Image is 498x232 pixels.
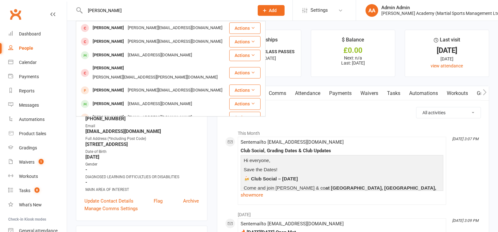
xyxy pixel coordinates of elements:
[8,169,67,184] a: Workouts
[126,23,224,33] div: [PERSON_NAME][EMAIL_ADDRESS][DOMAIN_NAME]
[85,136,199,142] div: Full Address (*Including Post Code)
[244,185,436,198] span: at [GEOGRAPHIC_DATA], [GEOGRAPHIC_DATA], from 7pm onwards
[452,137,478,141] i: [DATE] 3:07 PM
[19,174,38,179] div: Workouts
[91,64,126,73] div: [PERSON_NAME]
[34,187,40,193] span: 8
[91,37,126,46] div: [PERSON_NAME]
[126,99,194,109] div: [EMAIL_ADDRESS][DOMAIN_NAME]
[269,8,277,13] span: Add
[85,149,199,155] div: Date of Birth
[8,141,67,155] a: Gradings
[19,31,41,36] div: Dashboard
[85,174,199,180] div: DIAGNOSED LEARNING DIFFICULTLIES OR DISABILITIES
[83,6,249,15] input: Search...
[8,55,67,70] a: Calendar
[19,160,34,165] div: Waivers
[317,47,389,54] div: £0.00
[225,127,481,137] li: This Month
[8,84,67,98] a: Reports
[85,187,199,193] div: MAIN AREA OF INTEREST
[8,198,67,212] a: What's New
[411,47,483,54] div: [DATE]
[366,4,378,17] div: AA
[19,117,45,122] div: Automations
[19,74,39,79] div: Payments
[91,113,126,122] div: [PERSON_NAME]
[310,3,328,17] span: Settings
[225,208,481,218] li: [DATE]
[8,127,67,141] a: Product Sales
[19,188,30,193] div: Tasks
[8,155,67,169] a: Waivers 1
[126,113,194,122] div: [EMAIL_ADDRESS][DOMAIN_NAME]
[85,179,199,185] strong: -
[244,185,325,191] span: Come and join [PERSON_NAME] & co
[229,22,261,34] button: Actions
[91,23,126,33] div: [PERSON_NAME]
[91,73,219,82] div: [PERSON_NAME][EMAIL_ADDRESS][PERSON_NAME][DOMAIN_NAME]
[85,167,199,172] strong: -
[84,197,133,205] a: Update Contact Details
[19,60,37,65] div: Calendar
[229,50,261,61] button: Actions
[126,51,194,60] div: [EMAIL_ADDRESS][DOMAIN_NAME]
[91,99,126,109] div: [PERSON_NAME]
[19,145,37,150] div: Gradings
[154,197,163,205] a: Flag
[225,107,481,117] h3: Activity
[8,98,67,112] a: Messages
[183,197,199,205] a: Archive
[229,85,261,96] button: Actions
[8,6,23,22] a: Clubworx
[85,154,199,160] strong: [DATE]
[84,205,138,212] a: Manage Comms Settings
[85,161,199,167] div: Gender
[8,41,67,55] a: People
[229,67,261,78] button: Actions
[241,139,344,145] span: Sent email to [EMAIL_ADDRESS][DOMAIN_NAME]
[241,191,443,199] a: show more
[244,158,270,163] span: Hi everyone,
[229,112,261,123] button: Actions
[452,218,478,223] i: [DATE] 3:09 PM
[264,86,291,101] a: Comms
[431,63,463,68] a: view attendance
[229,98,261,110] button: Actions
[8,184,67,198] a: Tasks 8
[8,27,67,41] a: Dashboard
[342,36,364,47] div: $ Balance
[434,36,460,47] div: Last visit
[241,148,443,154] div: Club Social, Grading Dates & Club Updates
[244,167,278,172] span: Save the Dates!
[229,36,261,47] button: Actions
[19,46,33,51] div: People
[8,112,67,127] a: Automations
[126,37,224,46] div: [PERSON_NAME][EMAIL_ADDRESS][DOMAIN_NAME]
[126,86,224,95] div: [PERSON_NAME][EMAIL_ADDRESS][DOMAIN_NAME]
[411,55,483,62] div: [DATE]
[405,86,442,101] a: Automations
[19,202,42,207] div: What's New
[317,55,389,66] p: Next: n/a Last: [DATE]
[356,86,383,101] a: Waivers
[85,129,199,134] strong: [EMAIL_ADDRESS][DOMAIN_NAME]
[39,159,44,164] span: 1
[8,70,67,84] a: Payments
[85,123,199,129] div: Email
[291,86,325,101] a: Attendance
[244,176,298,181] span: 🍻 Club Social – [DATE]
[19,88,34,93] div: Reports
[325,86,356,101] a: Payments
[442,86,472,101] a: Workouts
[258,5,285,16] button: Add
[19,103,39,108] div: Messages
[85,141,199,147] strong: [STREET_ADDRESS]
[91,51,126,60] div: [PERSON_NAME]
[241,221,344,227] span: Sent email to [EMAIL_ADDRESS][DOMAIN_NAME]
[383,86,405,101] a: Tasks
[91,86,126,95] div: [PERSON_NAME]
[85,116,199,122] strong: [PHONE_NUMBER]
[19,131,46,136] div: Product Sales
